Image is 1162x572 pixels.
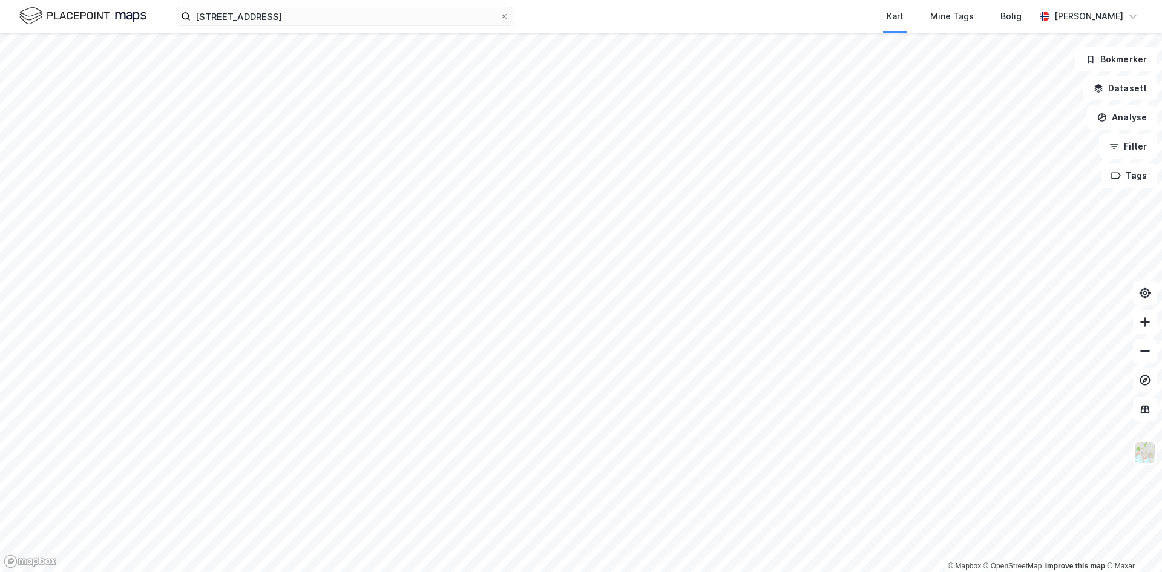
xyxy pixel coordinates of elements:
[191,7,499,25] input: Søk på adresse, matrikkel, gårdeiere, leietakere eller personer
[19,5,146,27] img: logo.f888ab2527a4732fd821a326f86c7f29.svg
[1101,514,1162,572] iframe: Chat Widget
[948,562,981,570] a: Mapbox
[1099,134,1157,159] button: Filter
[1101,163,1157,188] button: Tags
[1075,47,1157,71] button: Bokmerker
[1054,9,1123,24] div: [PERSON_NAME]
[1045,562,1105,570] a: Improve this map
[1083,76,1157,100] button: Datasett
[887,9,904,24] div: Kart
[1087,105,1157,130] button: Analyse
[1000,9,1022,24] div: Bolig
[1101,514,1162,572] div: Kontrollprogram for chat
[930,9,974,24] div: Mine Tags
[4,554,57,568] a: Mapbox homepage
[983,562,1042,570] a: OpenStreetMap
[1134,441,1157,464] img: Z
